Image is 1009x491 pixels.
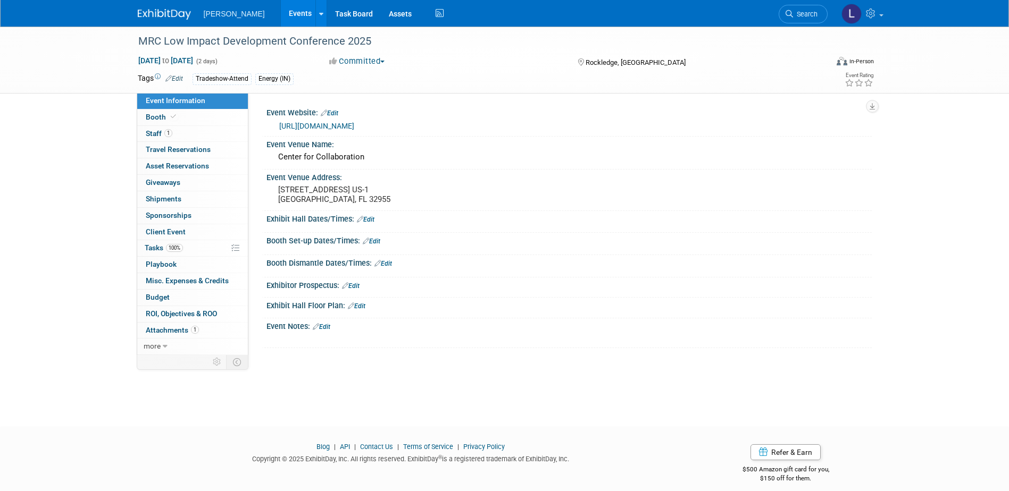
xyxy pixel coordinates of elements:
[165,75,183,82] a: Edit
[137,338,248,354] a: more
[841,4,862,24] img: Lindsey Wolanczyk
[146,309,217,318] span: ROI, Objectives & ROO
[779,5,828,23] a: Search
[146,129,172,138] span: Staff
[326,56,389,67] button: Committed
[845,73,873,78] div: Event Rating
[166,244,183,252] span: 100%
[195,58,218,65] span: (2 days)
[146,145,211,154] span: Travel Reservations
[395,443,402,451] span: |
[438,454,442,460] sup: ®
[137,126,248,142] a: Staff1
[342,282,360,290] a: Edit
[363,238,380,245] a: Edit
[266,318,872,332] div: Event Notes:
[138,56,194,65] span: [DATE] [DATE]
[316,443,330,451] a: Blog
[360,443,393,451] a: Contact Us
[357,216,374,223] a: Edit
[146,276,229,285] span: Misc. Expenses & Credits
[226,355,248,369] td: Toggle Event Tabs
[793,10,818,18] span: Search
[321,109,338,117] a: Edit
[191,326,199,334] span: 1
[137,93,248,109] a: Event Information
[266,170,872,183] div: Event Venue Address:
[137,323,248,338] a: Attachments1
[137,306,248,322] a: ROI, Objectives & ROO
[348,302,365,310] a: Edit
[137,240,248,256] a: Tasks100%
[137,290,248,306] a: Budget
[146,96,205,105] span: Event Information
[266,255,872,269] div: Booth Dismantle Dates/Times:
[138,73,183,85] td: Tags
[146,227,186,236] span: Client Event
[138,452,685,464] div: Copyright © 2025 ExhibitDay, Inc. All rights reserved. ExhibitDay is a registered trademark of Ex...
[266,233,872,247] div: Booth Set-up Dates/Times:
[266,211,872,225] div: Exhibit Hall Dates/Times:
[161,56,171,65] span: to
[137,109,248,125] a: Booth
[463,443,505,451] a: Privacy Policy
[137,257,248,273] a: Playbook
[274,149,864,165] div: Center for Collaboration
[146,178,180,187] span: Giveaways
[137,208,248,224] a: Sponsorships
[146,293,170,301] span: Budget
[137,158,248,174] a: Asset Reservations
[455,443,462,451] span: |
[586,58,686,66] span: Rockledge, [GEOGRAPHIC_DATA]
[146,211,191,219] span: Sponsorships
[137,175,248,191] a: Giveaways
[145,243,183,252] span: Tasks
[751,444,821,460] a: Refer & Earn
[146,162,209,170] span: Asset Reservations
[403,443,453,451] a: Terms of Service
[340,443,350,451] a: API
[204,10,265,18] span: [PERSON_NAME]
[137,273,248,289] a: Misc. Expenses & Credits
[144,342,161,350] span: more
[700,458,872,482] div: $500 Amazon gift card for you,
[164,129,172,137] span: 1
[146,113,178,121] span: Booth
[171,114,176,120] i: Booth reservation complete
[279,122,354,130] a: [URL][DOMAIN_NAME]
[146,260,177,268] span: Playbook
[266,105,872,118] div: Event Website:
[135,32,812,51] div: MRC Low Impact Development Conference 2025
[266,277,872,291] div: Exhibitor Prospectus:
[313,323,330,331] a: Edit
[146,326,199,334] span: Attachments
[255,73,294,84] div: Energy (IN)
[765,55,874,71] div: Event Format
[849,57,874,65] div: In-Person
[266,298,872,311] div: Exhibit Hall Floor Plan:
[700,474,872,483] div: $150 off for them.
[266,137,872,150] div: Event Venue Name:
[208,355,227,369] td: Personalize Event Tab Strip
[352,443,358,451] span: |
[331,443,338,451] span: |
[137,191,248,207] a: Shipments
[138,9,191,20] img: ExhibitDay
[278,185,507,204] pre: [STREET_ADDRESS] US-1 [GEOGRAPHIC_DATA], FL 32955
[137,142,248,158] a: Travel Reservations
[374,260,392,267] a: Edit
[146,194,181,203] span: Shipments
[837,57,847,65] img: Format-Inperson.png
[193,73,252,84] div: Tradeshow-Attend
[137,224,248,240] a: Client Event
